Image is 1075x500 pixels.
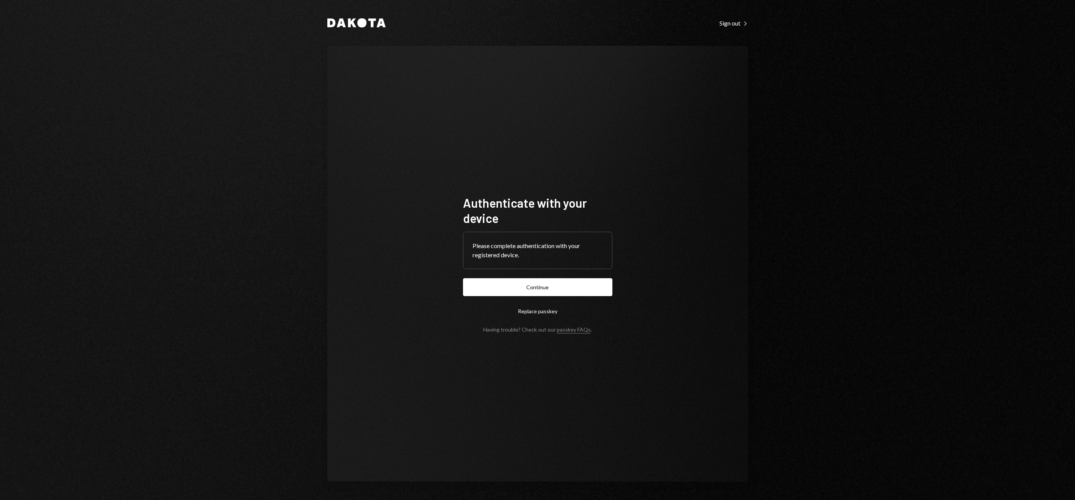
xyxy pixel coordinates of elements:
h1: Authenticate with your device [463,195,612,226]
button: Continue [463,278,612,296]
div: Please complete authentication with your registered device. [473,241,603,260]
div: Having trouble? Check out our . [483,326,592,333]
a: passkey FAQs [557,326,591,333]
a: Sign out [719,19,748,27]
button: Replace passkey [463,302,612,320]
